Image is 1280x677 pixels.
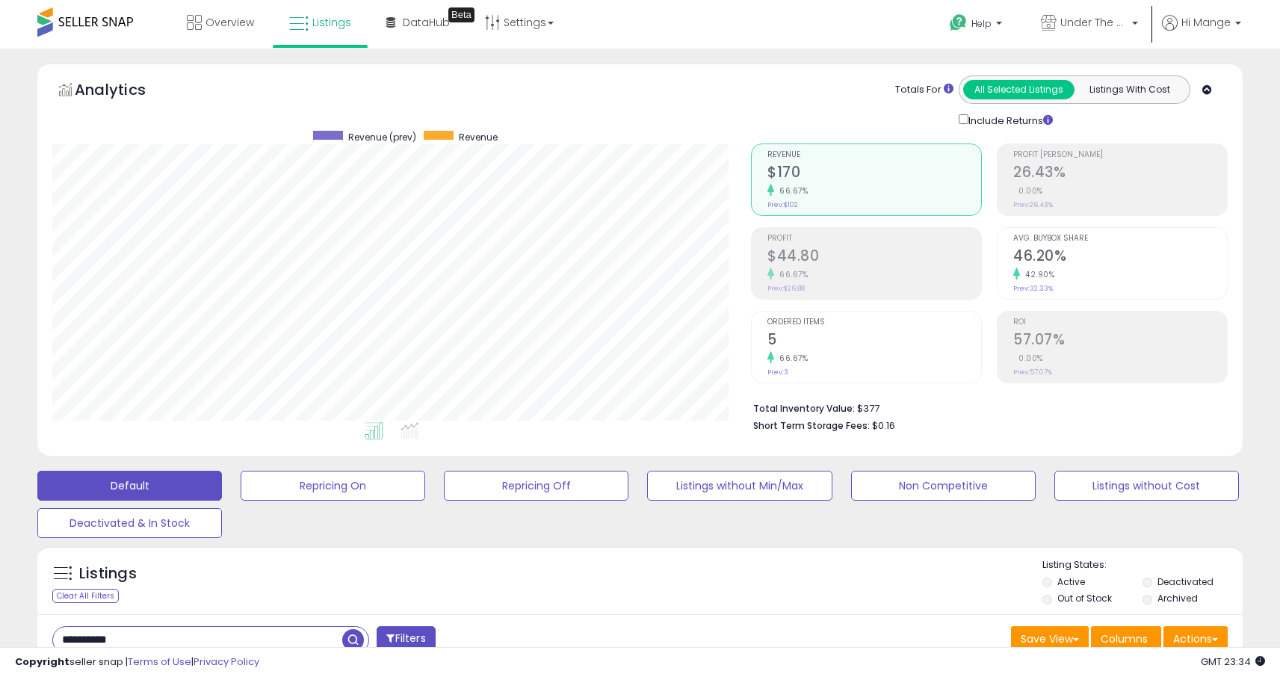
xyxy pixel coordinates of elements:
small: Prev: 57.07% [1013,368,1052,377]
div: Totals For [895,83,953,97]
button: Default [37,471,222,501]
small: 0.00% [1013,353,1043,364]
h5: Analytics [75,79,175,104]
span: Avg. Buybox Share [1013,235,1227,243]
p: Listing States: [1042,558,1243,572]
b: Total Inventory Value: [753,402,855,415]
h2: $44.80 [767,247,981,268]
h2: 57.07% [1013,331,1227,351]
button: Listings With Cost [1074,80,1185,99]
button: Non Competitive [851,471,1036,501]
a: Terms of Use [128,655,191,669]
a: Privacy Policy [194,655,259,669]
small: 66.67% [774,185,808,197]
span: Revenue (prev) [348,131,416,143]
span: Under The Rug [1060,15,1128,30]
span: Hi Mange [1181,15,1231,30]
div: Clear All Filters [52,589,119,603]
div: seller snap | | [15,655,259,670]
button: Repricing Off [444,471,628,501]
small: 0.00% [1013,185,1043,197]
li: $377 [753,398,1216,416]
button: Listings without Min/Max [647,471,832,501]
span: Profit [PERSON_NAME] [1013,151,1227,159]
button: Filters [377,626,435,652]
span: Revenue [459,131,498,143]
span: Ordered Items [767,318,981,327]
small: Prev: 26.43% [1013,200,1053,209]
span: Revenue [767,151,981,159]
h5: Listings [79,563,137,584]
span: Overview [205,15,254,30]
small: Prev: 3 [767,368,788,377]
strong: Copyright [15,655,69,669]
i: Get Help [949,13,968,32]
span: 2025-08-13 23:34 GMT [1201,655,1265,669]
div: Tooltip anchor [448,7,474,22]
span: $0.16 [872,418,895,433]
span: Listings [312,15,351,30]
a: Hi Mange [1162,15,1241,49]
b: Short Term Storage Fees: [753,419,870,432]
button: Deactivated & In Stock [37,508,222,538]
small: 42.90% [1020,269,1054,280]
h2: 26.43% [1013,164,1227,184]
button: Save View [1011,626,1089,652]
h2: $170 [767,164,981,184]
a: Help [938,2,1017,49]
span: ROI [1013,318,1227,327]
button: Actions [1163,626,1228,652]
small: Prev: $26.88 [767,284,805,293]
label: Out of Stock [1057,592,1112,605]
label: Active [1057,575,1085,588]
span: Help [971,17,992,30]
span: Columns [1101,631,1148,646]
small: 66.67% [774,353,808,364]
button: Listings without Cost [1054,471,1239,501]
div: Include Returns [947,111,1071,129]
h2: 5 [767,331,981,351]
span: Profit [767,235,981,243]
button: Columns [1091,626,1161,652]
button: Repricing On [241,471,425,501]
small: 66.67% [774,269,808,280]
button: All Selected Listings [963,80,1075,99]
span: DataHub [403,15,450,30]
label: Archived [1157,592,1198,605]
h2: 46.20% [1013,247,1227,268]
label: Deactivated [1157,575,1213,588]
small: Prev: $102 [767,200,798,209]
small: Prev: 32.33% [1013,284,1053,293]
